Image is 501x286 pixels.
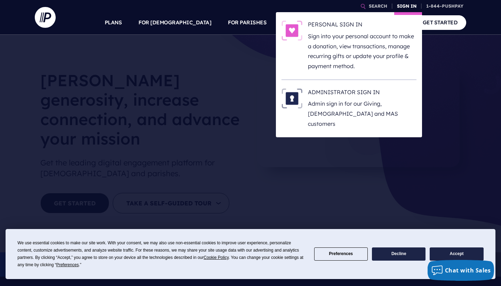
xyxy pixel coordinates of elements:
a: PLANS [105,10,122,35]
button: Chat with Sales [428,260,494,281]
h6: PERSONAL SIGN IN [308,21,416,31]
span: Chat with Sales [445,267,491,274]
div: We use essential cookies to make our site work. With your consent, we may also use non-essential ... [17,239,305,269]
button: Preferences [314,247,368,261]
a: FOR PARISHES [228,10,267,35]
a: SOLUTIONS [283,10,314,35]
h6: ADMINISTRATOR SIGN IN [308,88,416,99]
span: Cookie Policy [204,255,229,260]
div: Cookie Consent Prompt [6,229,495,279]
button: Accept [430,247,483,261]
button: Decline [372,247,426,261]
img: PERSONAL SIGN IN - Illustration [281,21,302,41]
a: COMPANY [372,10,397,35]
a: FOR [DEMOGRAPHIC_DATA] [138,10,211,35]
span: Preferences [56,262,79,267]
a: PERSONAL SIGN IN - Illustration PERSONAL SIGN IN Sign into your personal account to make a donati... [281,21,416,71]
a: EXPLORE [331,10,355,35]
p: Sign into your personal account to make a donation, view transactions, manage recurring gifts or ... [308,31,416,71]
img: ADMINISTRATOR SIGN IN - Illustration [281,88,302,108]
a: ADMINISTRATOR SIGN IN - Illustration ADMINISTRATOR SIGN IN Admin sign in for our Giving, [DEMOGRA... [281,88,416,129]
p: Admin sign in for our Giving, [DEMOGRAPHIC_DATA] and MAS customers [308,99,416,129]
a: GET STARTED [414,15,467,30]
